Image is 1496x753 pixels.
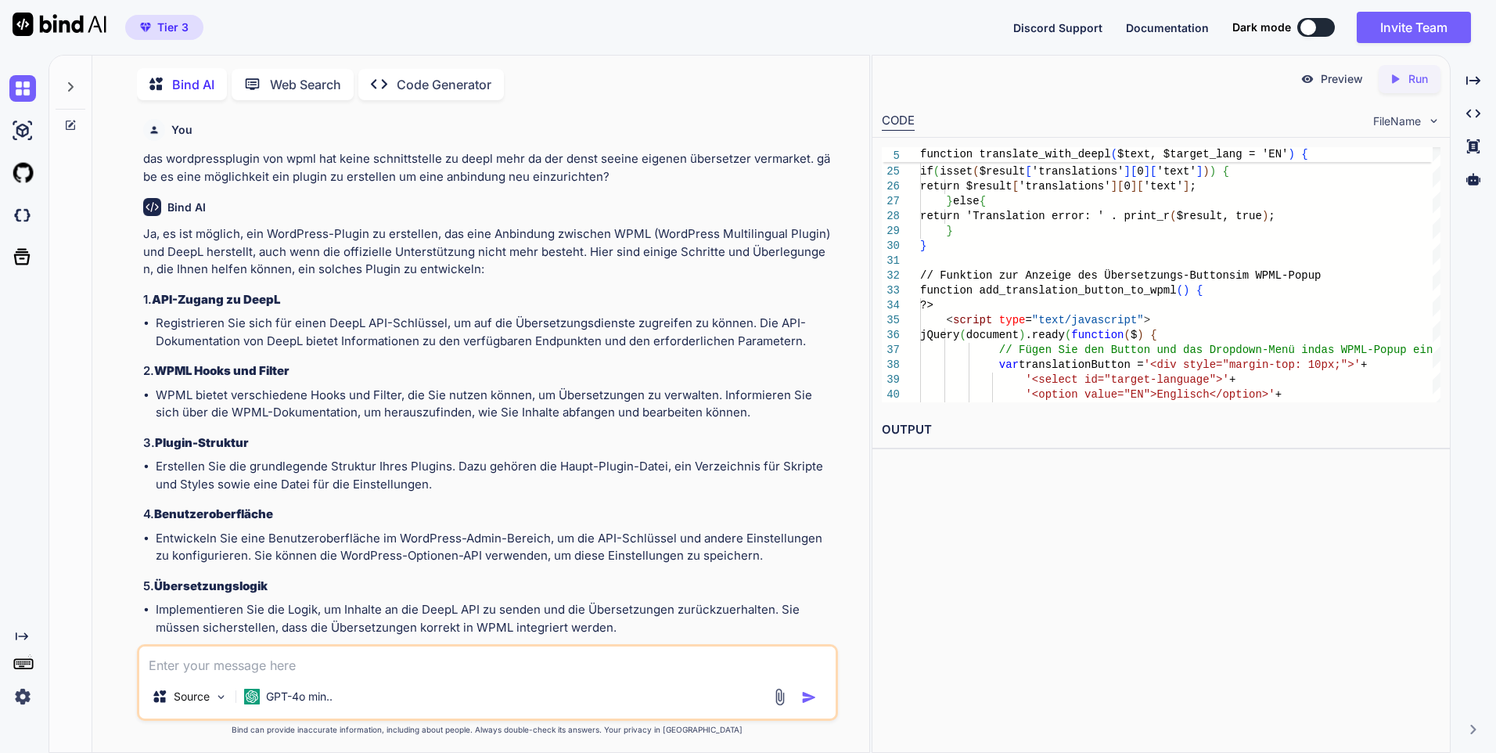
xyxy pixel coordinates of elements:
[920,148,1111,160] span: function translate_with_deepl
[143,362,835,380] h3: 2.
[1111,180,1117,193] span: ]
[1144,165,1150,178] span: ]
[1262,210,1268,222] span: )
[9,160,36,186] img: githubLight
[920,299,933,312] span: ?>
[1150,329,1156,341] span: {
[154,578,268,593] strong: Übersetzungslogik
[1321,71,1363,87] p: Preview
[1025,373,1228,386] span: '<select id="target-language">'
[1196,284,1203,297] span: {
[882,112,915,131] div: CODE
[882,239,900,254] div: 30
[171,122,192,138] h6: You
[947,314,953,326] span: <
[882,328,900,343] div: 36
[1177,210,1262,222] span: $result, true
[1012,180,1019,193] span: [
[1150,165,1156,178] span: [
[244,689,260,704] img: GPT-4o mini
[152,292,280,307] strong: API-Zugang zu DeepL
[143,150,835,186] p: das wordpressplugin von wpml hat keine schnittstelle zu deepl mehr da der denst seeine eigenen üb...
[1157,165,1196,178] span: 'text'
[882,254,900,268] div: 31
[999,314,1026,326] span: type
[1126,21,1209,34] span: Documentation
[920,210,1170,222] span: return 'Translation error: ' . print_r
[1301,148,1307,160] span: {
[920,165,933,178] span: if
[920,180,1012,193] span: return $result
[1229,373,1235,386] span: +
[1071,329,1124,341] span: function
[1144,180,1183,193] span: 'text'
[1117,148,1288,160] span: $text, $target_lang = 'EN'
[1131,180,1137,193] span: ]
[1144,314,1150,326] span: >
[143,434,835,452] h3: 3.
[999,344,1314,356] span: // Fügen Sie den Button und das Dropdown-Menü in
[882,224,900,239] div: 29
[214,690,228,704] img: Pick Models
[1025,388,1275,401] span: '<option value="EN">Englisch</option>'
[882,209,900,224] div: 28
[882,194,900,209] div: 27
[947,225,953,237] span: }
[801,690,817,705] img: icon
[1137,329,1143,341] span: )
[1183,284,1189,297] span: )
[1131,165,1137,178] span: [
[1065,329,1071,341] span: (
[1144,358,1361,371] span: '<div style="margin-top: 10px;">'
[1025,329,1064,341] span: .ready
[966,329,1019,341] span: document
[1019,358,1144,371] span: translationButton =
[1300,72,1314,86] img: preview
[882,358,900,373] div: 38
[771,688,789,706] img: attachment
[1032,314,1144,326] span: "text/javascript"
[1235,269,1321,282] span: im WPML-Popup
[1025,165,1031,178] span: [
[882,313,900,328] div: 35
[920,284,1177,297] span: function add_translation_button_to_wpml
[1126,20,1209,36] button: Documentation
[154,506,273,521] strong: Benutzeroberfläche
[1177,284,1183,297] span: (
[9,202,36,229] img: darkCloudIdeIcon
[1357,12,1471,43] button: Invite Team
[1137,180,1143,193] span: [
[1232,20,1291,35] span: Dark mode
[973,165,979,178] span: (
[13,13,106,36] img: Bind AI
[1183,180,1189,193] span: ]
[1223,165,1229,178] span: {
[156,315,835,350] li: Registrieren Sie sich für einen DeepL API-Schlüssel, um auf die Übersetzungsdienste zugreifen zu ...
[1268,210,1275,222] span: ;
[266,689,333,704] p: GPT-4o min..
[882,179,900,194] div: 26
[1124,165,1130,178] span: ]
[156,458,835,493] li: Erstellen Sie die grundlegende Struktur Ihres Plugins. Dazu gehören die Haupt-Plugin-Datei, ein V...
[143,506,835,524] h3: 4.
[1124,180,1130,193] span: 0
[1032,165,1124,178] span: 'translations'
[947,195,953,207] span: }
[1019,180,1111,193] span: 'translations'
[167,200,206,215] h6: Bind AI
[9,683,36,710] img: settings
[1019,329,1025,341] span: )
[137,724,838,736] p: Bind can provide inaccurate information, including about people. Always double-check its answers....
[1408,71,1428,87] p: Run
[940,165,973,178] span: isset
[882,298,900,313] div: 34
[1361,358,1367,371] span: +
[882,343,900,358] div: 37
[155,435,249,450] strong: Plugin-Struktur
[1025,314,1031,326] span: =
[920,269,1235,282] span: // Funktion zur Anzeige des Übersetzungs-Buttons
[157,20,189,35] span: Tier 3
[143,578,835,596] h3: 5.
[882,283,900,298] div: 33
[125,15,203,40] button: premiumTier 3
